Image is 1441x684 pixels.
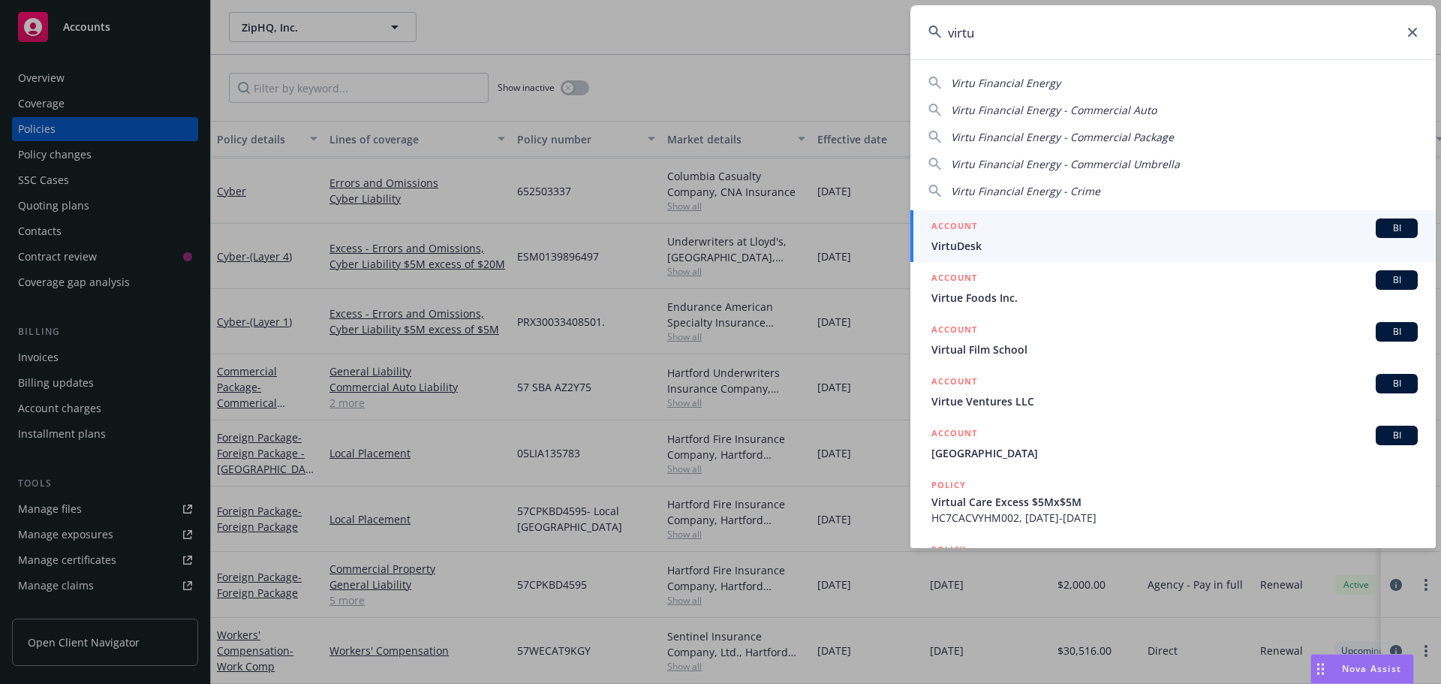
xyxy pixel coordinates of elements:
[931,238,1418,254] span: VirtuDesk
[910,262,1436,314] a: ACCOUNTBIVirtue Foods Inc.
[931,393,1418,409] span: Virtue Ventures LLC
[931,374,977,392] h5: ACCOUNT
[910,417,1436,469] a: ACCOUNTBI[GEOGRAPHIC_DATA]
[931,290,1418,306] span: Virtue Foods Inc.
[910,469,1436,534] a: POLICYVirtual Care Excess $5Mx$5MHC7CACVYHM002, [DATE]-[DATE]
[931,494,1418,510] span: Virtual Care Excess $5Mx$5M
[910,534,1436,598] a: POLICY
[931,270,977,288] h5: ACCOUNT
[910,366,1436,417] a: ACCOUNTBIVirtue Ventures LLC
[931,478,966,493] h5: POLICY
[931,218,977,237] h5: ACCOUNT
[1310,654,1414,684] button: Nova Assist
[931,322,977,340] h5: ACCOUNT
[1342,662,1401,675] span: Nova Assist
[951,184,1100,198] span: Virtu Financial Energy - Crime
[951,103,1157,117] span: Virtu Financial Energy - Commercial Auto
[1382,221,1412,235] span: BI
[931,510,1418,526] span: HC7CACVYHM002, [DATE]-[DATE]
[931,445,1418,461] span: [GEOGRAPHIC_DATA]
[1311,655,1330,683] div: Drag to move
[1382,377,1412,390] span: BI
[1382,325,1412,339] span: BI
[931,342,1418,357] span: Virtual Film School
[951,157,1180,171] span: Virtu Financial Energy - Commercial Umbrella
[910,210,1436,262] a: ACCOUNTBIVirtuDesk
[931,426,977,444] h5: ACCOUNT
[910,5,1436,59] input: Search...
[931,542,966,557] h5: POLICY
[951,76,1060,90] span: Virtu Financial Energy
[951,130,1174,144] span: Virtu Financial Energy - Commercial Package
[1382,273,1412,287] span: BI
[1382,429,1412,442] span: BI
[910,314,1436,366] a: ACCOUNTBIVirtual Film School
